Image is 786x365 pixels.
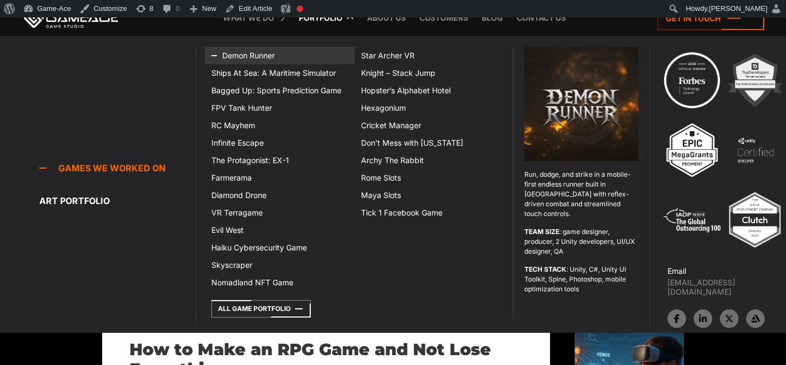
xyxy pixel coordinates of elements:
a: Knight – Stack Jump [354,64,504,82]
a: Star Archer VR [354,47,504,64]
a: Demon Runner [205,47,354,64]
a: Hexagonium [354,99,504,117]
a: Art portfolio [39,190,196,212]
img: 3 [662,120,722,180]
a: The Protagonist: EX-1 [205,152,354,169]
img: 5 [662,190,722,250]
a: Haiku Cybersecurity Game [205,239,354,256]
a: FPV Tank Hunter [205,99,354,117]
a: Infinite Escape [205,134,354,152]
a: Farmerama [205,169,354,187]
p: : Unity, C#, Unity UI Toolkit, Spine, Photoshop, mobile optimization tools [524,265,639,294]
a: Rome Slots [354,169,504,187]
a: VR Terragame [205,204,354,222]
p: : game designer, producer, 2 Unity developers, UI/UX designer, QA [524,227,639,256]
a: Don’t Mess with [US_STATE] [354,134,504,152]
p: Run, dodge, and strike in a mobile-first endless runner built in [GEOGRAPHIC_DATA] with reflex-dr... [524,170,639,219]
a: Tick 1 Facebook Game [354,204,504,222]
a: Get in touch [658,7,764,30]
a: RC Mayhem [205,117,354,134]
div: Focus keyphrase not set [297,5,303,12]
a: Nomadland NFT Game [205,274,354,291]
img: 4 [725,120,785,180]
img: Technology council badge program ace 2025 game ace [662,50,722,110]
a: Ships At Sea: A Maritime Simulator [205,64,354,82]
strong: TECH STACK [524,265,566,273]
a: All Game Portfolio [211,300,311,318]
a: Archy The Rabbit [354,152,504,169]
img: Demon runner logo [524,47,639,161]
a: Bagged Up: Sports Prediction Game [205,82,354,99]
span: [PERSON_NAME] [709,4,767,13]
a: Games we worked on [39,157,196,179]
strong: Email [667,266,686,276]
img: Top ar vr development company gaming 2025 game ace [725,190,785,250]
a: Maya Slots [354,187,504,204]
img: 2 [725,50,785,110]
a: Diamond Drone [205,187,354,204]
strong: TEAM SIZE [524,228,559,236]
a: Hopster’s Alphabet Hotel [354,82,504,99]
a: [EMAIL_ADDRESS][DOMAIN_NAME] [667,278,786,296]
a: Evil West [205,222,354,239]
a: Skyscraper [205,256,354,274]
a: Cricket Manager [354,117,504,134]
